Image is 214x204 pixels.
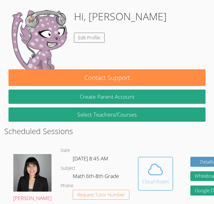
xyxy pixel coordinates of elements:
[74,33,105,43] a: Edit Profile
[61,147,70,154] dt: Date
[61,165,75,172] dt: Subject
[13,154,52,192] img: DSC_1773.jpeg
[4,125,210,137] h2: Scheduled Sessions
[8,9,69,69] img: default.png
[8,90,206,104] button: Create Parent Account
[8,69,206,86] button: Contact Support
[73,190,129,200] button: Request Tutor Number
[8,107,206,122] a: Select Teachers/Courses
[142,178,169,185] div: Cloud Room
[77,192,125,197] span: Request Tutor Number
[138,157,173,191] button: Cloud Room
[74,9,167,24] h1: Hi, [PERSON_NAME]
[61,182,73,190] dt: Phone
[13,154,52,203] a: [PERSON_NAME]
[73,172,120,182] dd: Math 6th-8th Grade
[73,155,108,162] span: [DATE] 8:45 AM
